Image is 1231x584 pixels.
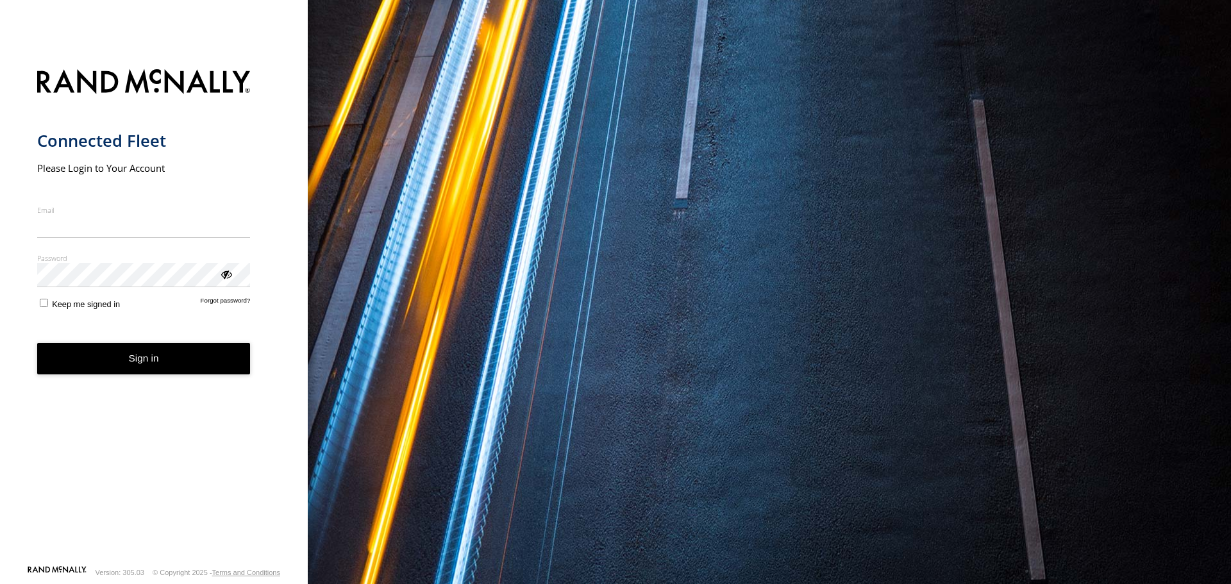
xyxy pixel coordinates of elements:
a: Terms and Conditions [212,569,280,576]
button: Sign in [37,343,251,374]
label: Email [37,205,251,215]
input: Keep me signed in [40,299,48,307]
h2: Please Login to Your Account [37,162,251,174]
form: main [37,62,271,565]
span: Keep me signed in [52,299,120,309]
a: Forgot password? [201,297,251,309]
div: ViewPassword [219,267,232,280]
a: Visit our Website [28,566,87,579]
label: Password [37,253,251,263]
div: © Copyright 2025 - [153,569,280,576]
h1: Connected Fleet [37,130,251,151]
img: Rand McNally [37,67,251,99]
div: Version: 305.03 [96,569,144,576]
